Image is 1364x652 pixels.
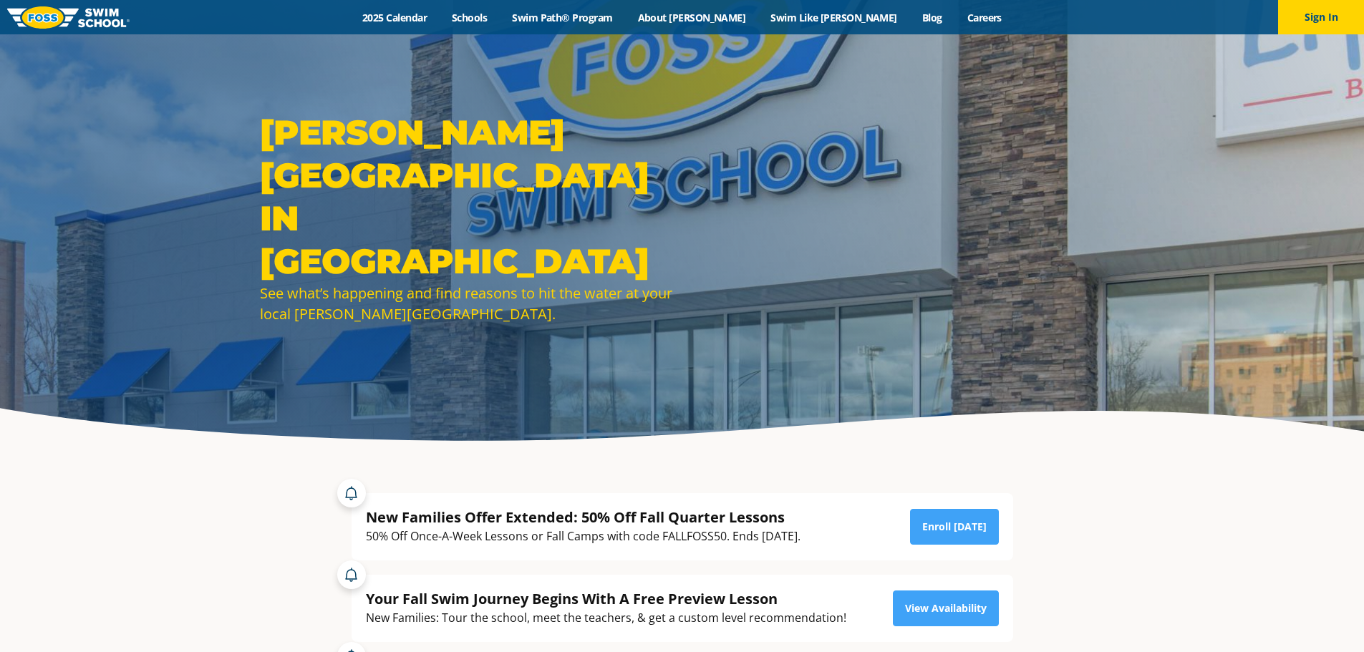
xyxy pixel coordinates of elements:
div: See what’s happening and find reasons to hit the water at your local [PERSON_NAME][GEOGRAPHIC_DATA]. [260,283,675,324]
a: 2025 Calendar [350,11,440,24]
a: Enroll [DATE] [910,509,999,545]
a: Blog [909,11,954,24]
img: FOSS Swim School Logo [7,6,130,29]
a: Swim Like [PERSON_NAME] [758,11,910,24]
a: Swim Path® Program [500,11,625,24]
a: Schools [440,11,500,24]
div: New Families Offer Extended: 50% Off Fall Quarter Lessons [366,507,800,527]
div: New Families: Tour the school, meet the teachers, & get a custom level recommendation! [366,608,846,628]
div: Your Fall Swim Journey Begins With A Free Preview Lesson [366,589,846,608]
a: View Availability [893,590,999,626]
div: 50% Off Once-A-Week Lessons or Fall Camps with code FALLFOSS50. Ends [DATE]. [366,527,800,546]
h1: [PERSON_NAME][GEOGRAPHIC_DATA] in [GEOGRAPHIC_DATA] [260,111,675,283]
a: About [PERSON_NAME] [625,11,758,24]
a: Careers [954,11,1014,24]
